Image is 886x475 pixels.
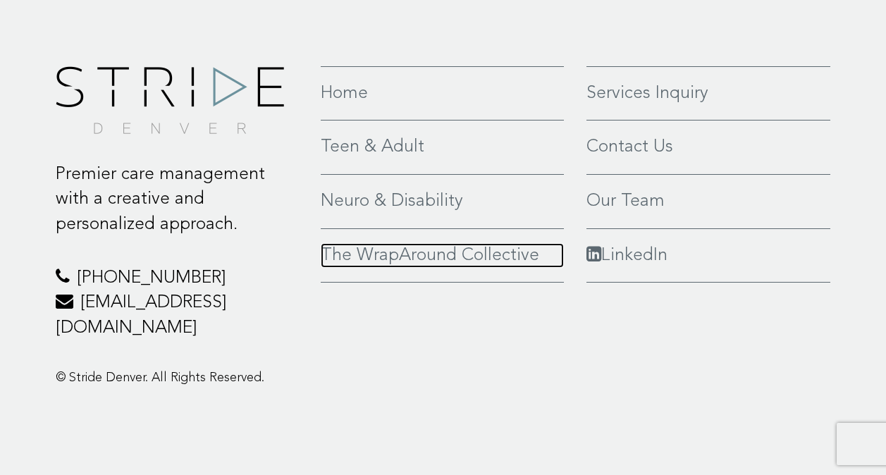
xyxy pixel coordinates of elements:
[586,243,831,269] a: LinkedIn
[321,243,564,269] a: The WrapAround Collective
[321,81,564,106] a: Home
[586,135,831,160] a: Contact Us
[586,189,831,214] a: Our Team
[56,266,300,341] p: [PHONE_NUMBER] [EMAIL_ADDRESS][DOMAIN_NAME]
[321,135,564,160] a: Teen & Adult
[586,81,831,106] a: Services Inquiry
[56,371,264,384] span: © Stride Denver. All Rights Reserved.
[56,66,284,134] img: footer-logo.png
[56,162,300,237] p: Premier care management with a creative and personalized approach.
[321,189,564,214] a: Neuro & Disability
